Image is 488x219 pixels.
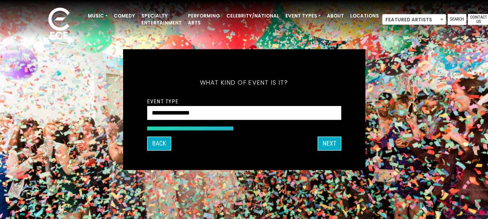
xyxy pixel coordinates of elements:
a: Search [448,14,466,25]
a: Event Types [282,9,324,23]
button: Next [318,136,341,150]
a: About [324,9,347,23]
a: Comedy [111,9,138,23]
a: Music [85,9,111,23]
img: ece_new_logo_whitev2-1.png [40,5,78,43]
a: Performing Arts [185,9,223,30]
span: Featured Artists [382,14,446,25]
h5: What kind of event is it? [147,69,341,97]
a: Celebrity/National [223,9,282,23]
a: Locations [347,9,382,23]
a: Specialty Entertainment [138,9,185,30]
label: Event Type [147,98,179,105]
button: Back [147,136,171,150]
